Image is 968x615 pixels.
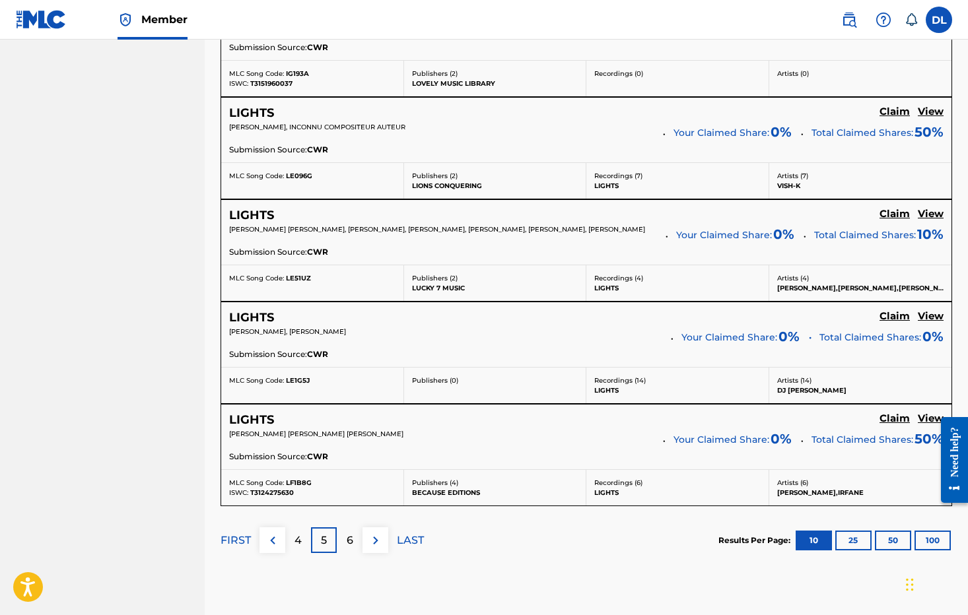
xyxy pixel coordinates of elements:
[368,533,384,548] img: right
[915,429,944,449] span: 50 %
[905,13,918,26] div: Notifications
[307,348,328,360] span: CWR
[814,229,916,241] span: Total Claimed Shares:
[229,327,346,336] span: [PERSON_NAME], [PERSON_NAME]
[307,144,328,156] span: CWR
[594,478,761,488] p: Recordings ( 6 )
[229,310,274,325] h5: LIGHTS
[594,171,761,181] p: Recordings ( 7 )
[777,181,944,191] p: VISH-K
[918,412,944,425] h5: View
[250,488,294,497] span: T3124275630
[412,69,578,79] p: Publishers ( 2 )
[286,69,309,78] span: IG193A
[594,69,761,79] p: Recordings ( 0 )
[777,478,944,488] p: Artists ( 6 )
[594,181,761,191] p: LIGHTS
[307,451,328,463] span: CWR
[918,208,944,222] a: View
[229,430,403,438] span: [PERSON_NAME] [PERSON_NAME] [PERSON_NAME]
[412,79,578,88] p: LOVELY MUSIC LIBRARY
[307,246,328,258] span: CWR
[918,310,944,323] h5: View
[118,12,133,28] img: Top Rightsholder
[397,533,424,548] p: LAST
[229,123,405,131] span: [PERSON_NAME], INCONNU COMPOSITEUR AUTEUR
[286,478,312,487] span: LF1B8G
[835,531,872,550] button: 25
[229,172,284,180] span: MLC Song Code:
[812,127,913,139] span: Total Claimed Shares:
[836,7,862,33] a: Public Search
[773,224,794,244] span: 0 %
[229,79,248,88] span: ISWC:
[906,565,914,604] div: Drag
[875,531,911,550] button: 50
[922,327,944,346] span: 0%
[918,310,944,325] a: View
[918,106,944,120] a: View
[229,451,307,463] span: Submission Source:
[777,69,944,79] p: Artists ( 0 )
[412,488,578,498] p: BECAUSE EDITIONS
[307,42,328,53] span: CWR
[915,531,951,550] button: 100
[918,208,944,220] h5: View
[681,331,777,344] span: Your Claimed Share:
[229,144,307,156] span: Submission Source:
[229,246,307,258] span: Submission Source:
[229,69,284,78] span: MLC Song Code:
[594,385,761,395] p: LIGHTS
[229,478,284,487] span: MLC Song Code:
[819,331,921,344] span: Total Claimed Shares:
[229,376,284,385] span: MLC Song Code:
[674,433,769,447] span: Your Claimed Share:
[931,406,968,513] iframe: Resource Center
[286,274,311,282] span: LE51UZ
[229,412,274,428] h5: LIGHTS
[674,126,769,140] span: Your Claimed Share:
[412,273,578,283] p: Publishers ( 2 )
[229,225,645,234] span: [PERSON_NAME] [PERSON_NAME], [PERSON_NAME], [PERSON_NAME], [PERSON_NAME], [PERSON_NAME], [PERSON_...
[412,478,578,488] p: Publishers ( 4 )
[902,552,968,615] iframe: Chat Widget
[250,79,293,88] span: T3151960037
[221,533,251,548] p: FIRST
[771,429,792,449] span: 0 %
[412,283,578,293] p: LUCKY 7 MUSIC
[141,12,188,27] span: Member
[870,7,897,33] div: Help
[594,283,761,293] p: LIGHTS
[918,106,944,118] h5: View
[321,533,327,548] p: 5
[16,10,67,29] img: MLC Logo
[777,273,944,283] p: Artists ( 4 )
[880,106,910,118] h5: Claim
[777,385,944,395] p: DJ [PERSON_NAME]
[926,7,952,33] div: User Menu
[229,42,307,53] span: Submission Source:
[771,122,792,142] span: 0 %
[229,488,248,497] span: ISWC:
[229,106,274,121] h5: LIGHTS
[412,181,578,191] p: LIONS CONQUERING
[594,273,761,283] p: Recordings ( 4 )
[594,375,761,385] p: Recordings ( 14 )
[778,327,800,346] span: 0 %
[286,172,312,180] span: LE096G
[286,376,310,385] span: LE1G5J
[777,488,944,498] p: [PERSON_NAME],IRFANE
[777,283,944,293] p: [PERSON_NAME],[PERSON_NAME],[PERSON_NAME],[PERSON_NAME]
[917,224,944,244] span: 10 %
[918,412,944,427] a: View
[676,228,772,242] span: Your Claimed Share:
[915,122,944,142] span: 50 %
[777,171,944,181] p: Artists ( 7 )
[812,434,913,445] span: Total Claimed Shares:
[294,533,302,548] p: 4
[880,412,910,425] h5: Claim
[880,310,910,323] h5: Claim
[265,533,281,548] img: left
